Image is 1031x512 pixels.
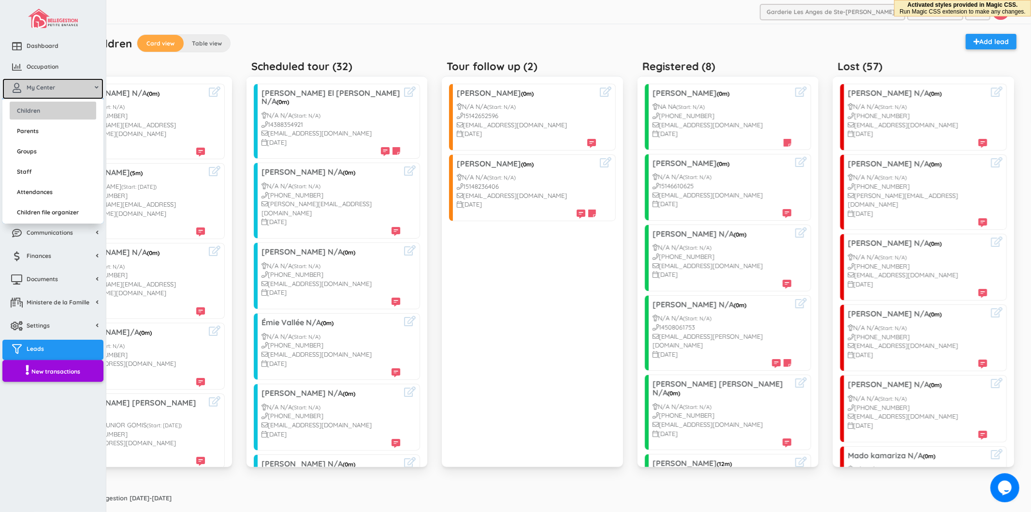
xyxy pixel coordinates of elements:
[146,422,182,429] small: (Start: [DATE])
[2,340,103,361] a: Leads
[653,181,792,191] div: 15146610625
[653,350,792,359] div: [DATE]
[848,421,987,430] div: [DATE]
[683,315,712,322] small: (Start: N/A)
[2,270,103,291] a: Documents
[66,341,205,350] div: N/A N/A
[66,368,205,377] div: [DATE]
[66,298,205,307] div: [DATE]
[838,60,883,72] h5: Lost (57)
[457,173,596,182] div: N/A N/A
[848,182,987,191] div: [PHONE_NUMBER]
[848,271,987,280] div: [EMAIL_ADDRESS][DOMAIN_NAME]
[457,111,596,120] div: 15142652596
[292,333,320,340] small: (Start: N/A)
[261,460,401,468] h3: [PERSON_NAME] N/A
[653,120,792,130] div: [EMAIL_ADDRESS][DOMAIN_NAME]
[653,111,792,120] div: [PHONE_NUMBER]
[848,310,987,318] h3: [PERSON_NAME] N/A
[27,42,58,50] span: Dashboard
[521,90,534,97] span: (0m)
[848,191,987,209] div: [PERSON_NAME][EMAIL_ADDRESS][DOMAIN_NAME]
[457,160,596,168] h3: [PERSON_NAME]
[2,316,103,337] a: Settings
[66,200,205,218] div: [PERSON_NAME][EMAIL_ADDRESS][PERSON_NAME][DOMAIN_NAME]
[261,111,401,120] div: N/A N/A
[66,218,205,227] div: [DATE]
[10,142,96,160] a: Groups
[66,182,205,191] div: [PERSON_NAME]
[900,1,1026,15] div: Activated styles provided in Magic CSS.
[734,231,746,238] span: (0m)
[929,90,942,97] span: (0m)
[2,78,103,99] a: My Center
[878,254,907,261] small: (Start: N/A)
[848,253,987,262] div: N/A N/A
[10,183,96,201] a: Attendances
[683,244,712,251] small: (Start: N/A)
[10,163,96,181] a: Staff
[66,421,205,430] div: FORMOSE JUNIOR GOMIS
[929,161,942,168] span: (0m)
[447,60,537,72] h5: Tour follow up (2)
[27,83,55,91] span: My Center
[27,321,50,330] span: Settings
[848,323,987,332] div: N/A N/A
[292,112,320,119] small: (Start: N/A)
[457,102,596,111] div: N/A N/A
[900,8,1026,15] span: Run Magic CSS extension to make any changes.
[96,263,125,270] small: (Start: N/A)
[642,60,715,72] h5: Registered (8)
[457,120,596,130] div: [EMAIL_ADDRESS][DOMAIN_NAME]
[130,169,143,177] span: (5m)
[66,138,205,148] div: [DATE]
[66,191,205,200] div: [PHONE_NUMBER]
[66,120,205,138] div: [PERSON_NAME][EMAIL_ADDRESS][PERSON_NAME][DOMAIN_NAME]
[261,199,401,217] div: [PERSON_NAME][EMAIL_ADDRESS][DOMAIN_NAME]
[653,230,792,239] h3: [PERSON_NAME] N/A
[66,271,205,280] div: [PHONE_NUMBER]
[261,261,401,271] div: N/A N/A
[848,280,987,289] div: [DATE]
[147,249,160,256] span: (0m)
[990,473,1021,502] iframe: chat widget
[653,191,792,200] div: [EMAIL_ADDRESS][DOMAIN_NAME]
[261,270,401,279] div: [PHONE_NUMBER]
[457,191,596,200] div: [EMAIL_ADDRESS][DOMAIN_NAME]
[878,104,907,110] small: (Start: N/A)
[457,89,596,98] h3: [PERSON_NAME]
[457,182,596,191] div: 15148236406
[734,301,746,309] span: (0m)
[457,200,596,209] div: [DATE]
[261,389,401,398] h3: [PERSON_NAME] N/A
[292,263,320,270] small: (Start: N/A)
[261,138,401,147] div: [DATE]
[848,160,987,168] h3: [PERSON_NAME] N/A
[683,404,712,410] small: (Start: N/A)
[848,452,987,460] h3: Mado kamariza N/A
[653,380,792,397] h3: [PERSON_NAME] [PERSON_NAME] N/A
[261,318,401,327] h3: Émie Vallée N/A
[653,199,792,209] div: [DATE]
[66,359,205,368] div: [EMAIL_ADDRESS][DOMAIN_NAME]
[878,325,907,331] small: (Start: N/A)
[261,120,401,129] div: 14388354921
[2,58,103,78] a: Occupation
[848,394,987,403] div: N/A N/A
[66,111,205,120] div: [PHONE_NUMBER]
[653,261,792,271] div: [EMAIL_ADDRESS][DOMAIN_NAME]
[261,89,401,106] h3: [PERSON_NAME] El [PERSON_NAME] N/A
[261,217,401,226] div: [DATE]
[653,402,792,411] div: N/A N/A
[683,174,712,181] small: (Start: N/A)
[261,411,401,421] div: [PHONE_NUMBER]
[27,228,73,237] span: Communications
[717,90,729,97] span: (0m)
[27,345,44,353] span: Leads
[10,122,96,140] a: Parents
[261,341,401,350] div: [PHONE_NUMBER]
[653,252,792,261] div: [PHONE_NUMBER]
[929,240,942,247] span: (0m)
[878,466,907,473] small: (Start: N/A)
[653,314,792,323] div: N/A N/A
